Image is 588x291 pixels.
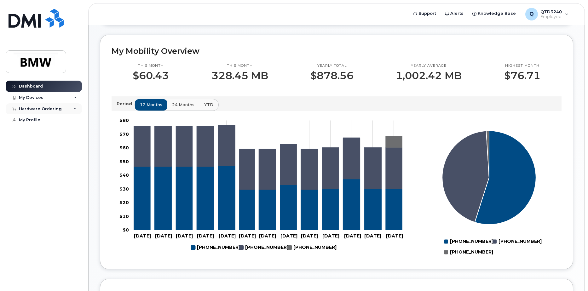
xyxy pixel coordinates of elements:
p: 328.45 MB [211,70,268,81]
tspan: $40 [119,172,129,178]
tspan: $80 [119,117,129,123]
a: Alerts [441,7,468,20]
g: 864-705-9511 [239,242,288,253]
tspan: $70 [119,131,129,137]
span: YTD [204,102,213,108]
tspan: [DATE] [301,233,318,239]
p: 1,002.42 MB [396,70,462,81]
g: 864-794-1495 [134,166,402,231]
tspan: [DATE] [344,233,361,239]
p: This month [211,63,268,68]
g: 864-652-4976 [386,136,402,148]
p: This month [133,63,169,68]
span: Q [529,10,534,18]
tspan: [DATE] [239,233,256,239]
tspan: $60 [119,145,129,151]
p: Yearly average [396,63,462,68]
tspan: [DATE] [280,233,297,239]
h2: My Mobility Overview [112,46,562,56]
p: $76.71 [504,70,540,81]
tspan: [DATE] [259,233,276,239]
p: Period [117,101,135,107]
span: 24 months [172,102,194,108]
tspan: $10 [119,214,129,219]
p: Yearly total [310,63,354,68]
div: QTD3240 [521,8,573,20]
g: 864-794-1495 [191,242,240,253]
tspan: [DATE] [364,233,381,239]
span: Support [418,10,436,17]
tspan: $50 [119,159,129,164]
tspan: [DATE] [155,233,172,239]
tspan: $20 [119,200,129,205]
g: Series [442,131,536,225]
p: $878.56 [310,70,354,81]
a: Knowledge Base [468,7,520,20]
tspan: $0 [123,227,129,233]
span: Knowledge Base [478,10,516,17]
tspan: [DATE] [134,233,151,239]
tspan: [DATE] [322,233,339,239]
tspan: $30 [119,186,129,192]
tspan: [DATE] [197,233,214,239]
span: Employee [540,14,562,19]
tspan: [DATE] [386,233,403,239]
g: Legend [444,236,542,258]
tspan: [DATE] [176,233,193,239]
g: 864-652-4976 [287,242,337,253]
iframe: Messenger Launcher [561,264,583,286]
g: Legend [191,242,337,253]
g: Chart [442,131,541,258]
span: Alerts [450,10,464,17]
p: Highest month [504,63,540,68]
p: $60.43 [133,70,169,81]
span: QTD3240 [540,9,562,14]
tspan: [DATE] [219,233,236,239]
a: Support [409,7,441,20]
g: 864-705-9511 [134,125,402,190]
g: Chart [119,117,404,253]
